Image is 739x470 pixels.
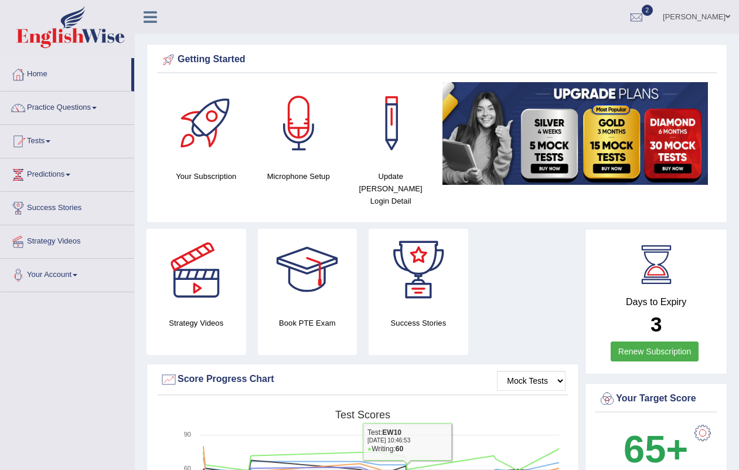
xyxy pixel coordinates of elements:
a: Home [1,58,131,87]
a: Predictions [1,158,134,188]
text: 90 [184,431,191,438]
a: Renew Subscription [611,341,699,361]
h4: Microphone Setup [258,170,338,182]
h4: Strategy Videos [147,317,246,329]
a: Success Stories [1,192,134,221]
b: 3 [651,313,662,336]
a: Practice Questions [1,92,134,121]
a: Your Account [1,259,134,288]
a: Strategy Videos [1,225,134,255]
h4: Success Stories [369,317,468,329]
div: Your Target Score [598,390,714,408]
h4: Days to Expiry [598,297,714,307]
tspan: Test scores [335,409,390,421]
h4: Book PTE Exam [258,317,357,329]
span: 2 [642,5,653,16]
h4: Your Subscription [166,170,246,182]
img: small5.jpg [442,82,708,185]
div: Getting Started [160,51,714,69]
h4: Update [PERSON_NAME] Login Detail [350,170,431,207]
div: Score Progress Chart [160,371,566,388]
a: Tests [1,125,134,154]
